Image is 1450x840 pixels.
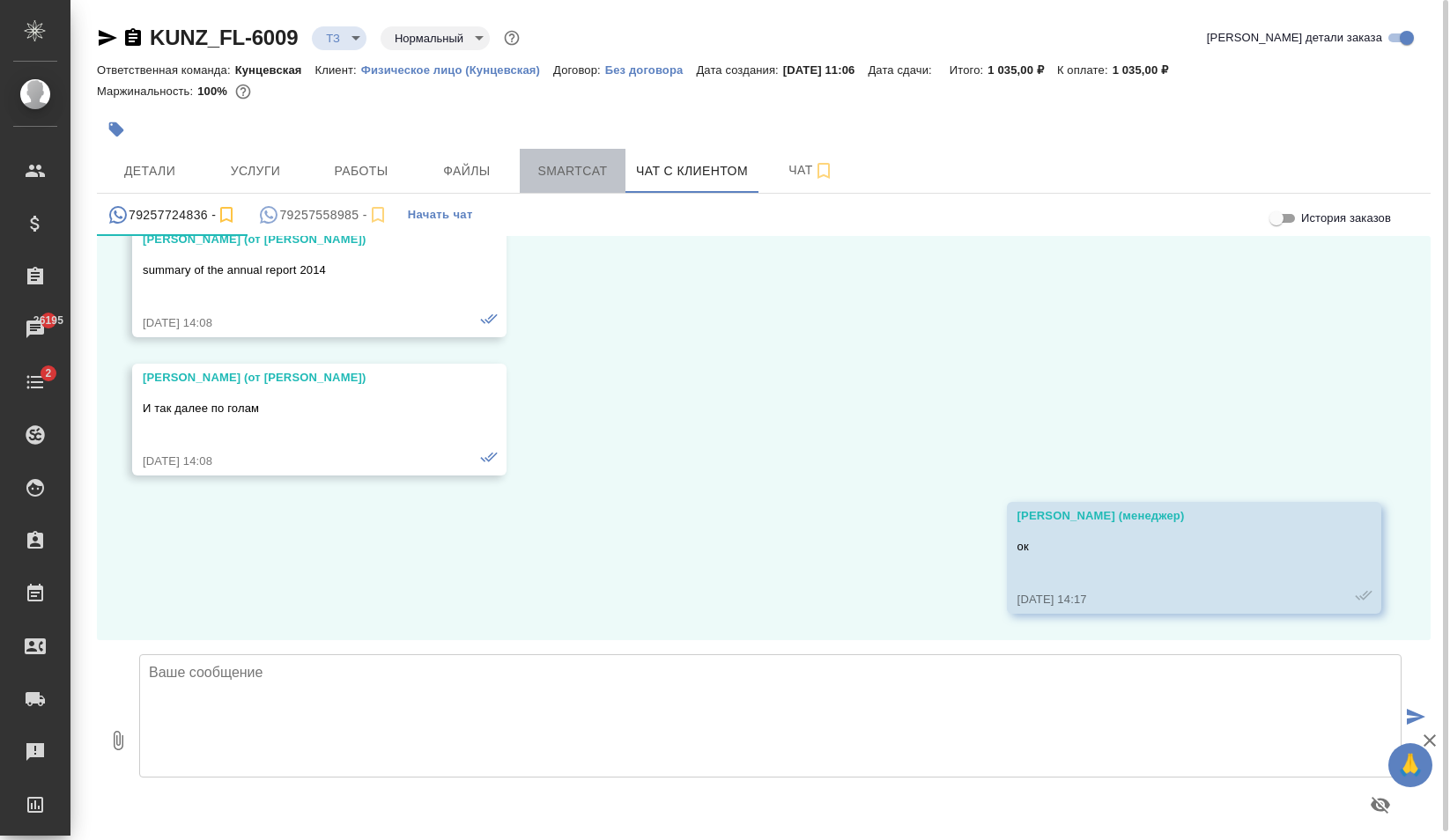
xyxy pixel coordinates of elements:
[197,85,232,98] p: 100%
[97,27,118,48] button: Скопировать ссылку для ЯМессенджера
[1359,784,1402,826] button: Предпросмотр
[143,400,445,417] p: И так далее по голам
[107,160,192,182] span: Детали
[399,194,482,236] button: Начать чат
[258,204,388,226] div: 79257558985 (Солнцева Виктория (от Елены Макаровой)) - (undefined)
[1388,743,1432,787] button: 🙏
[361,63,553,77] p: Физическое лицо (Кунцевская)
[97,110,136,149] button: Добавить тэг
[143,453,445,470] div: [DATE] 14:08
[97,63,235,77] p: Ответственная команда:
[1017,538,1320,556] p: ок
[696,63,782,77] p: Дата создания:
[97,194,1431,236] div: simple tabs example
[321,31,345,46] button: ТЗ
[605,62,697,77] a: Без договора
[553,63,605,77] p: Договор:
[408,205,473,225] span: Начать чат
[143,231,445,248] div: [PERSON_NAME] (от [PERSON_NAME])
[367,204,388,225] svg: Подписаться
[950,63,988,77] p: Итого:
[312,26,366,50] div: ТЗ
[636,160,748,182] span: Чат с клиентом
[500,26,523,49] button: Доп статусы указывают на важность/срочность заказа
[216,204,237,225] svg: Подписаться
[23,312,74,329] span: 26195
[381,26,490,50] div: ТЗ
[1301,210,1391,227] span: История заказов
[213,160,298,182] span: Услуги
[769,159,854,181] span: Чат
[813,160,834,181] svg: Подписаться
[1017,507,1320,525] div: [PERSON_NAME] (менеджер)
[232,80,255,103] button: 0.00 RUB;
[315,63,361,77] p: Клиент:
[319,160,403,182] span: Работы
[1207,29,1382,47] span: [PERSON_NAME] детали заказа
[530,160,615,182] span: Smartcat
[868,63,936,77] p: Дата сдачи:
[361,62,553,77] a: Физическое лицо (Кунцевская)
[150,26,298,49] a: KUNZ_FL-6009
[122,27,144,48] button: Скопировать ссылку
[4,360,66,404] a: 2
[1113,63,1182,77] p: 1 035,00 ₽
[107,204,237,226] div: 79257724836 (Солнцева Виктория (от Елены Макаровой)) - (undefined)
[1395,747,1425,784] span: 🙏
[97,85,197,98] p: Маржинальность:
[34,365,62,382] span: 2
[988,63,1057,77] p: 1 035,00 ₽
[143,369,445,387] div: [PERSON_NAME] (от [PERSON_NAME])
[235,63,315,77] p: Кунцевская
[143,314,445,332] div: [DATE] 14:08
[143,262,445,279] p: summary of the annual report 2014
[389,31,469,46] button: Нормальный
[425,160,509,182] span: Файлы
[1017,591,1320,608] div: [DATE] 14:17
[783,63,869,77] p: [DATE] 11:06
[605,63,697,77] p: Без договора
[1057,63,1113,77] p: К оплате:
[4,307,66,351] a: 26195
